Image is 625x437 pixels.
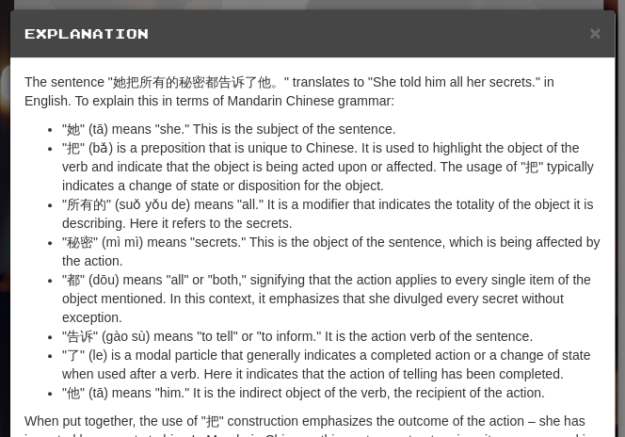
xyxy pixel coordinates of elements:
p: The sentence "她把所有的秘密都告诉了他。" translates to "She told him all her secrets." in English. To explain... [24,73,601,110]
li: "了" (le) is a modal particle that generally indicates a completed action or a change of state whe... [62,346,601,383]
li: "他" (tā) means "him." It is the indirect object of the verb, the recipient of the action. [62,383,601,402]
li: "告诉" (gào sù) means "to tell" or "to inform." It is the action verb of the sentence. [62,327,601,346]
h5: Explanation [24,24,601,43]
li: "秘密" (mì mì) means "secrets." This is the object of the sentence, which is being affected by the ... [62,233,601,270]
li: "把" (bǎ) is a preposition that is unique to Chinese. It is used to highlight the object of the ve... [62,138,601,195]
li: "都" (dōu) means "all" or "both," signifying that the action applies to every single item of the o... [62,270,601,327]
button: Close [589,23,601,42]
li: "她" (tā) means "she." This is the subject of the sentence. [62,120,601,138]
span: × [589,22,601,43]
li: "所有的" (suǒ yǒu de) means "all." It is a modifier that indicates the totality of the object it is ... [62,195,601,233]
